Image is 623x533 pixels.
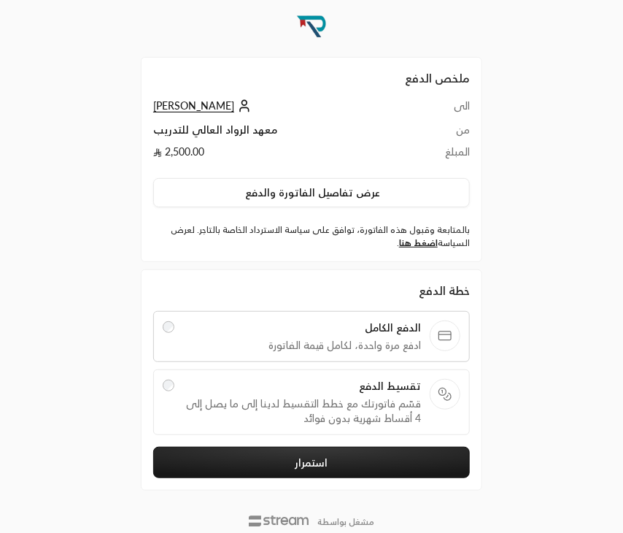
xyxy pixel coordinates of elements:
[417,145,470,166] td: المبلغ
[153,69,470,87] h2: ملخص الدفع
[153,145,417,166] td: 2,500.00
[163,380,174,391] input: تقسيط الدفعقسّم فاتورتك مع خطط التقسيط لدينا إلى ما يصل إلى 4 أقساط شهرية بدون فوائد
[153,99,255,112] a: [PERSON_NAME]
[183,321,421,335] span: الدفع الكامل
[183,338,421,353] span: ادفع مرة واحدة، لكامل قيمة الفاتورة
[153,282,470,299] div: خطة الدفع
[399,237,438,248] a: اضغط هنا
[183,379,421,394] span: تقسيط الدفع
[153,178,470,207] button: عرض تفاصيل الفاتورة والدفع
[153,99,234,112] span: [PERSON_NAME]
[163,321,174,333] input: الدفع الكاملادفع مرة واحدة، لكامل قيمة الفاتورة
[153,123,417,145] td: معهد الرواد العالي للتدريب
[417,123,470,145] td: من
[317,516,374,528] p: مشغل بواسطة
[183,396,421,426] span: قسّم فاتورتك مع خطط التقسيط لدينا إلى ما يصل إلى 4 أقساط شهرية بدون فوائد
[153,447,470,478] button: استمرار
[153,223,470,250] label: بالمتابعة وقبول هذه الفاتورة، توافق على سياسة الاسترداد الخاصة بالتاجر. لعرض السياسة .
[417,99,470,123] td: الى
[292,6,331,45] img: Company Logo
